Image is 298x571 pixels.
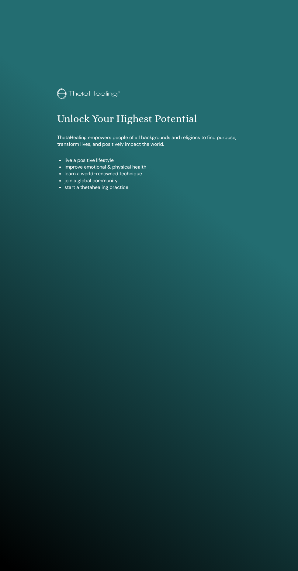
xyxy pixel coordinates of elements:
[64,164,241,170] li: improve emotional & physical health
[64,184,241,191] li: start a thetahealing practice
[64,157,241,164] li: live a positive lifestyle
[64,177,241,184] li: join a global community
[57,134,241,148] p: ThetaHealing empowers people of all backgrounds and religions to find purpose, transform lives, a...
[64,170,241,177] li: learn a world-renowned technique
[57,113,241,125] h1: Unlock Your Highest Potential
